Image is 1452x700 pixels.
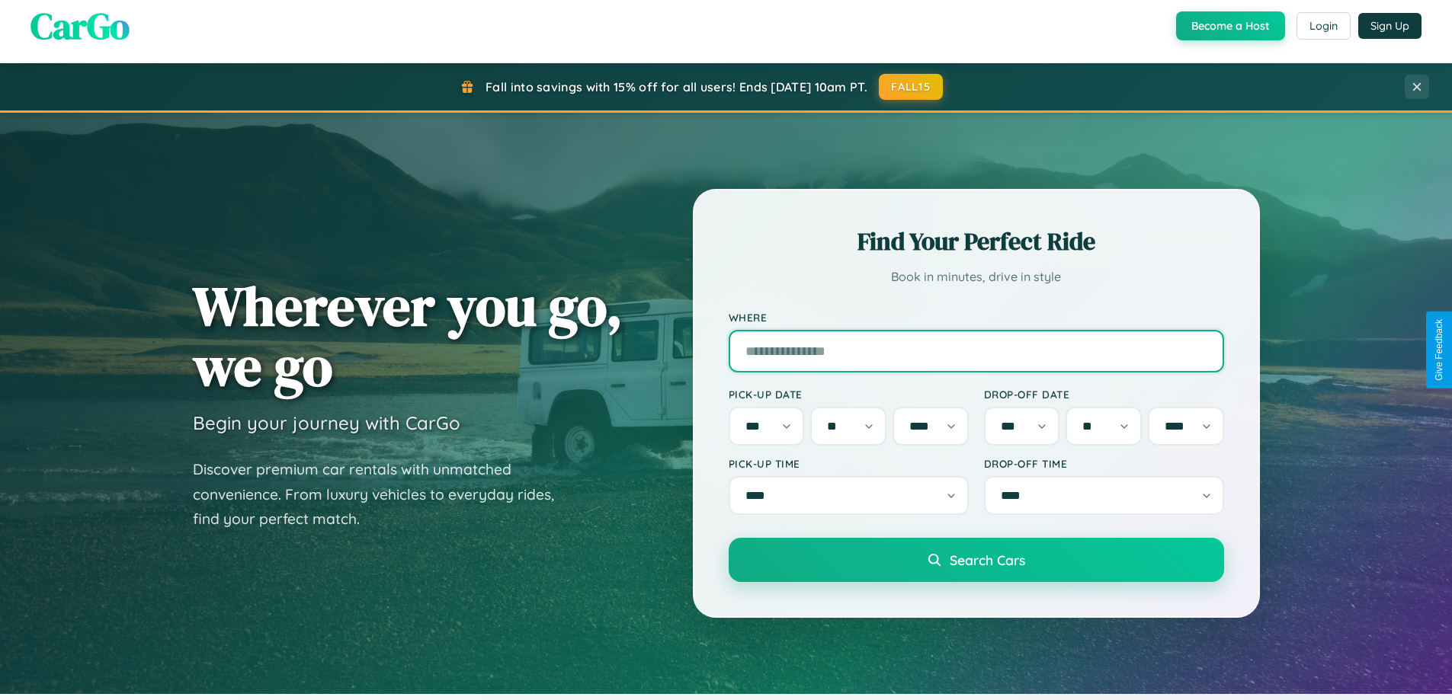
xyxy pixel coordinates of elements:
button: Login [1297,12,1351,40]
p: Discover premium car rentals with unmatched convenience. From luxury vehicles to everyday rides, ... [193,457,574,532]
label: Drop-off Time [984,457,1224,470]
button: Become a Host [1176,11,1285,40]
h2: Find Your Perfect Ride [729,225,1224,258]
button: Search Cars [729,538,1224,582]
button: Sign Up [1358,13,1422,39]
label: Pick-up Date [729,388,969,401]
span: Search Cars [950,551,1025,568]
button: FALL15 [879,74,943,100]
p: Book in minutes, drive in style [729,266,1224,288]
div: Give Feedback [1434,319,1444,381]
label: Where [729,311,1224,324]
span: CarGo [30,1,130,51]
span: Fall into savings with 15% off for all users! Ends [DATE] 10am PT. [486,79,867,94]
h3: Begin your journey with CarGo [193,411,460,434]
label: Drop-off Date [984,388,1224,401]
label: Pick-up Time [729,457,969,470]
h1: Wherever you go, we go [193,276,623,396]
